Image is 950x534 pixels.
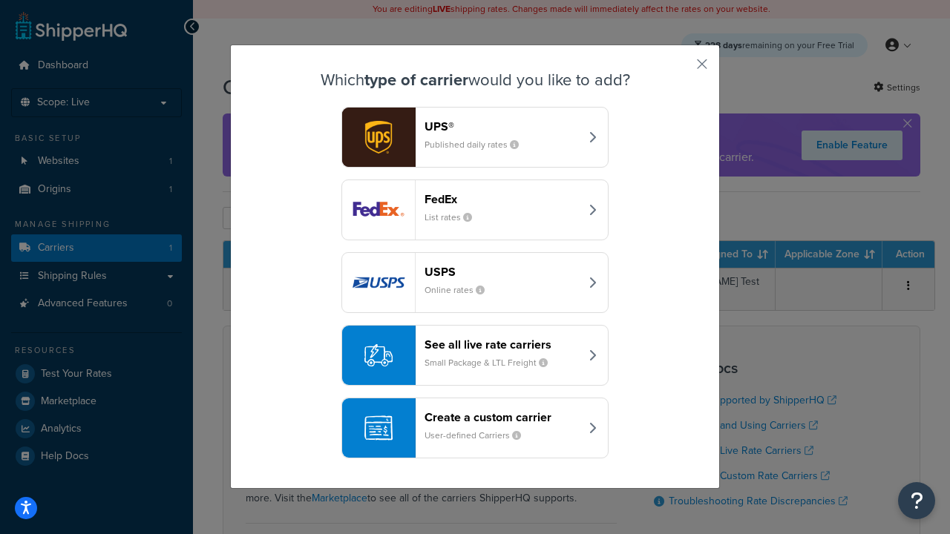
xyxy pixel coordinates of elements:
button: usps logoUSPSOnline rates [341,252,609,313]
small: Published daily rates [425,138,531,151]
button: ups logoUPS®Published daily rates [341,107,609,168]
small: User-defined Carriers [425,429,533,442]
button: Open Resource Center [898,482,935,519]
button: fedEx logoFedExList rates [341,179,609,240]
header: See all live rate carriers [425,337,580,352]
header: USPS [425,265,580,279]
header: UPS® [425,119,580,133]
button: Create a custom carrierUser-defined Carriers [341,398,609,458]
button: See all live rate carriersSmall Package & LTL Freight [341,325,609,386]
strong: type of carrier [364,67,468,92]
img: ups logo [342,108,415,167]
img: usps logo [342,253,415,312]
h3: Which would you like to add? [268,71,682,89]
small: List rates [425,211,484,224]
header: Create a custom carrier [425,410,580,424]
small: Online rates [425,283,497,297]
header: FedEx [425,192,580,206]
img: fedEx logo [342,180,415,240]
img: icon-carrier-liverate-becf4550.svg [364,341,393,369]
small: Small Package & LTL Freight [425,356,560,369]
img: icon-carrier-custom-c93b8a24.svg [364,414,393,442]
